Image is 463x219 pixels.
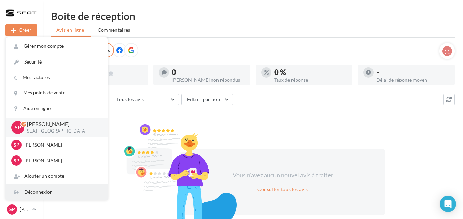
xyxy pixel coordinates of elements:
button: Filtrer par note [181,94,233,105]
div: 0 % [274,69,347,76]
span: Sp [14,157,19,164]
div: [PERSON_NAME] non répondus [172,78,245,82]
button: Créer [5,24,37,36]
p: [PERSON_NAME] [24,157,99,164]
a: Mes factures [6,70,108,85]
div: 0 [172,69,245,76]
span: Commentaires [98,27,130,33]
div: Nouvelle campagne [5,24,37,36]
div: Open Intercom Messenger [440,196,456,212]
span: Tous les avis [116,96,144,102]
div: Boîte de réception [51,11,455,21]
a: Sp [PERSON_NAME] [5,203,37,216]
p: [PERSON_NAME] [20,206,29,213]
a: Mes points de vente [6,85,108,100]
span: Sp [14,141,19,148]
div: Ajouter un compte [6,168,108,184]
div: Délai de réponse moyen [376,78,449,82]
a: Gérer mon compte [6,39,108,54]
a: Aide en ligne [6,101,108,116]
button: Consulter tous les avis [255,185,310,193]
a: Sécurité [6,54,108,70]
div: Vous n'avez aucun nouvel avis à traiter [224,171,341,180]
span: Sp [15,123,21,131]
p: SEAT-[GEOGRAPHIC_DATA] [27,128,97,134]
span: Sp [9,206,15,213]
p: [PERSON_NAME] [24,141,99,148]
p: [PERSON_NAME] [27,120,97,128]
div: Déconnexion [6,184,108,200]
div: - [376,69,449,76]
button: Tous les avis [111,94,179,105]
div: Taux de réponse [274,78,347,82]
